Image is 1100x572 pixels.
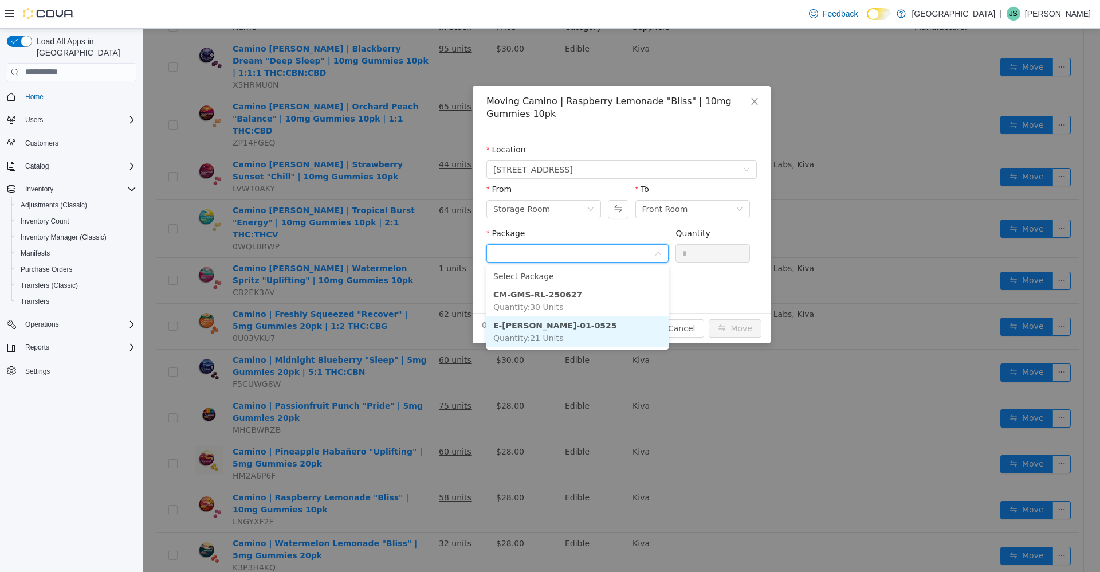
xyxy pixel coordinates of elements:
[2,112,141,128] button: Users
[804,2,862,25] a: Feedback
[11,293,141,309] button: Transfers
[21,249,50,258] span: Manifests
[21,113,48,127] button: Users
[16,279,136,292] span: Transfers (Classic)
[533,216,606,233] input: Quantity
[350,274,420,283] span: Quantity : 30 Units
[21,233,107,242] span: Inventory Manager (Classic)
[1000,7,1002,21] p: |
[21,297,49,306] span: Transfers
[21,340,136,354] span: Reports
[912,7,995,21] p: [GEOGRAPHIC_DATA]
[465,171,485,190] button: Swap
[2,158,141,174] button: Catalog
[11,245,141,261] button: Manifests
[21,318,64,331] button: Operations
[532,200,567,209] label: Quantity
[2,316,141,332] button: Operations
[21,182,58,196] button: Inventory
[350,132,430,150] span: 245 W 14th St.
[16,214,74,228] a: Inventory Count
[16,198,92,212] a: Adjustments (Classic)
[21,159,53,173] button: Catalog
[593,177,600,185] i: icon: down
[2,339,141,355] button: Reports
[11,229,141,245] button: Inventory Manager (Classic)
[350,172,407,189] div: Storage Room
[21,136,63,150] a: Customers
[867,8,891,20] input: Dark Mode
[343,200,382,209] label: Package
[25,162,49,171] span: Catalog
[343,238,525,257] li: Select Package
[16,246,54,260] a: Manifests
[7,84,136,409] nav: Complex example
[21,90,48,104] a: Home
[516,291,561,309] button: Cancel
[21,340,54,354] button: Reports
[25,367,50,376] span: Settings
[16,230,111,244] a: Inventory Manager (Classic)
[343,288,525,319] li: E-KC-RL-01-0525
[23,8,74,19] img: Cova
[823,8,858,19] span: Feedback
[492,156,506,165] label: To
[21,113,136,127] span: Users
[25,185,53,194] span: Inventory
[343,257,525,288] li: CM-GMS-RL-250627
[21,265,73,274] span: Purchase Orders
[11,197,141,213] button: Adjustments (Classic)
[339,291,428,303] span: 0 Units will be moved.
[16,263,77,276] a: Purchase Orders
[512,221,518,229] i: icon: down
[350,217,511,234] input: Package
[16,246,136,260] span: Manifests
[16,230,136,244] span: Inventory Manager (Classic)
[21,182,136,196] span: Inventory
[2,181,141,197] button: Inventory
[16,295,54,308] a: Transfers
[21,281,78,290] span: Transfers (Classic)
[2,135,141,151] button: Customers
[21,159,136,173] span: Catalog
[11,277,141,293] button: Transfers (Classic)
[21,89,136,104] span: Home
[600,138,607,146] i: icon: down
[1009,7,1017,21] span: JS
[2,88,141,105] button: Home
[444,177,451,185] i: icon: down
[16,263,136,276] span: Purchase Orders
[25,320,59,329] span: Operations
[16,214,136,228] span: Inventory Count
[25,139,58,148] span: Customers
[343,116,383,126] label: Location
[2,362,141,379] button: Settings
[350,305,420,314] span: Quantity : 21 Units
[16,198,136,212] span: Adjustments (Classic)
[607,68,616,77] i: icon: close
[350,292,474,301] strong: E-[PERSON_NAME]-01-0525
[1025,7,1091,21] p: [PERSON_NAME]
[16,279,82,292] a: Transfers (Classic)
[25,115,43,124] span: Users
[565,291,618,309] button: icon: swapMove
[21,201,87,210] span: Adjustments (Classic)
[1007,7,1020,21] div: John Sully
[343,156,368,165] label: From
[16,295,136,308] span: Transfers
[21,318,136,331] span: Operations
[595,57,627,89] button: Close
[343,66,614,92] div: Moving Camino | Raspberry Lemonade "Bliss" | 10mg Gummies 10pk
[867,20,867,21] span: Dark Mode
[11,261,141,277] button: Purchase Orders
[499,172,545,189] div: Front Room
[21,136,136,150] span: Customers
[21,365,54,378] a: Settings
[21,217,69,226] span: Inventory Count
[32,36,136,58] span: Load All Apps in [GEOGRAPHIC_DATA]
[21,363,136,378] span: Settings
[11,213,141,229] button: Inventory Count
[25,92,44,101] span: Home
[25,343,49,352] span: Reports
[350,261,439,271] strong: CM-GMS-RL-250627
